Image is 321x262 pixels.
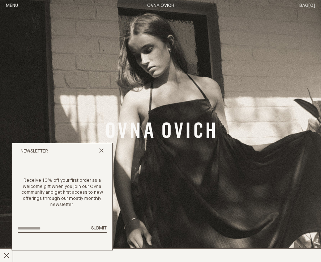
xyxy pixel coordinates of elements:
button: Open Menu [6,3,18,9]
a: Home [147,3,174,8]
p: Receive 10% off your first order as a welcome gift when you join our Ovna community and get first... [18,178,107,208]
span: Bag [299,3,308,8]
a: Banner Link [106,122,215,140]
button: Submit [91,226,107,232]
h2: Newsletter [21,149,48,155]
span: [0] [308,3,315,8]
span: Submit [91,226,107,231]
button: Close popup [99,148,104,155]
